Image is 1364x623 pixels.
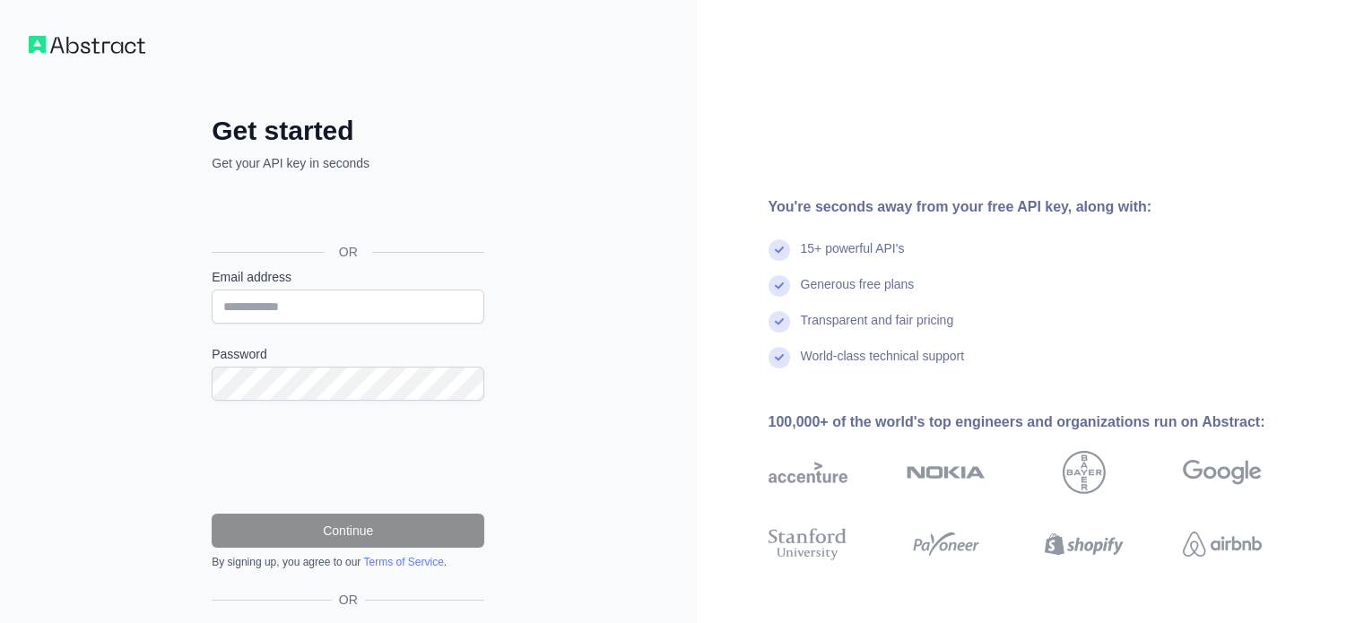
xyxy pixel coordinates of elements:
img: nokia [907,451,986,494]
span: OR [325,243,372,261]
label: Password [212,345,484,363]
div: 100,000+ of the world's top engineers and organizations run on Abstract: [769,411,1319,433]
img: check mark [769,275,790,297]
img: check mark [769,239,790,261]
span: OR [332,591,365,609]
div: World-class technical support [801,347,965,383]
iframe: Botón Iniciar sesión con Google [203,192,490,231]
iframe: reCAPTCHA [212,422,484,492]
p: Get your API key in seconds [212,154,484,172]
img: check mark [769,311,790,333]
img: bayer [1063,451,1106,494]
img: payoneer [907,524,986,564]
img: check mark [769,347,790,368]
a: Terms of Service [363,556,443,568]
img: google [1183,451,1262,494]
div: 15+ powerful API's [801,239,905,275]
img: shopify [1045,524,1124,564]
button: Continue [212,514,484,548]
img: accenture [769,451,847,494]
div: You're seconds away from your free API key, along with: [769,196,1319,218]
img: stanford university [769,524,847,564]
div: Generous free plans [801,275,915,311]
div: By signing up, you agree to our . [212,555,484,569]
img: airbnb [1183,524,1262,564]
div: Transparent and fair pricing [801,311,954,347]
img: Workflow [29,36,145,54]
label: Email address [212,268,484,286]
h2: Get started [212,115,484,147]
